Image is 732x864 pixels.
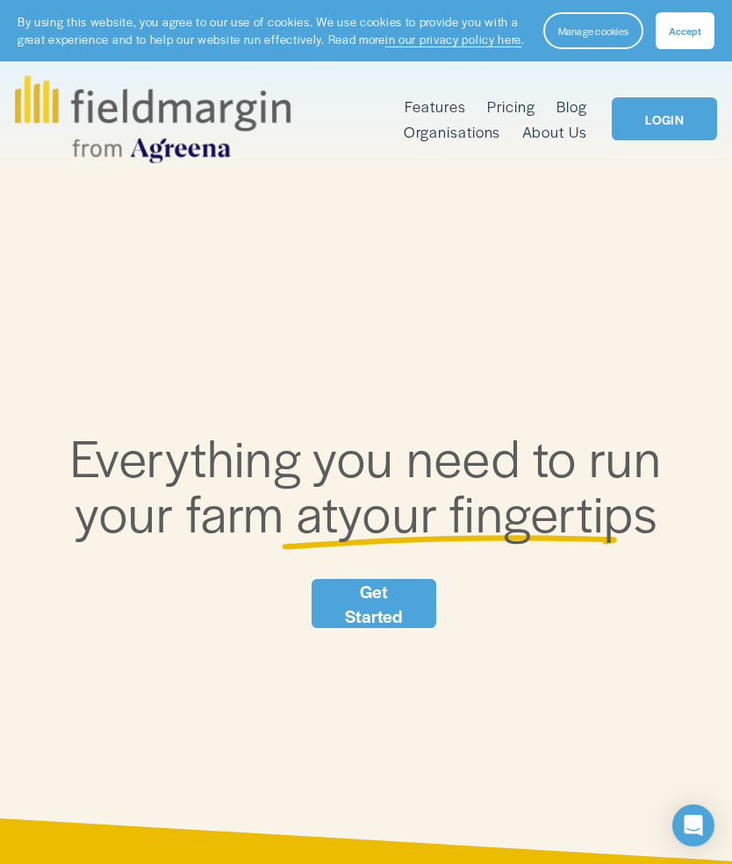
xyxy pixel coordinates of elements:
[543,12,643,49] button: Manage cookies
[522,119,587,145] a: About Us
[405,96,465,118] span: Features
[669,24,701,38] span: Accept
[385,31,521,47] a: in our privacy policy here
[556,94,587,119] a: Blog
[338,476,657,547] span: your fingertips
[487,94,535,119] a: Pricing
[312,579,436,628] a: Get Started
[404,119,501,145] a: Organisations
[656,12,714,49] button: Accept
[405,94,465,119] a: folder dropdown
[15,75,291,163] img: fieldmargin.com
[70,421,673,547] span: Everything you need to run your farm at
[558,24,628,38] span: Manage cookies
[612,97,717,140] a: LOGIN
[18,13,526,47] p: By using this website, you agree to our use of cookies. We use cookies to provide you with a grea...
[672,804,714,846] div: Open Intercom Messenger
